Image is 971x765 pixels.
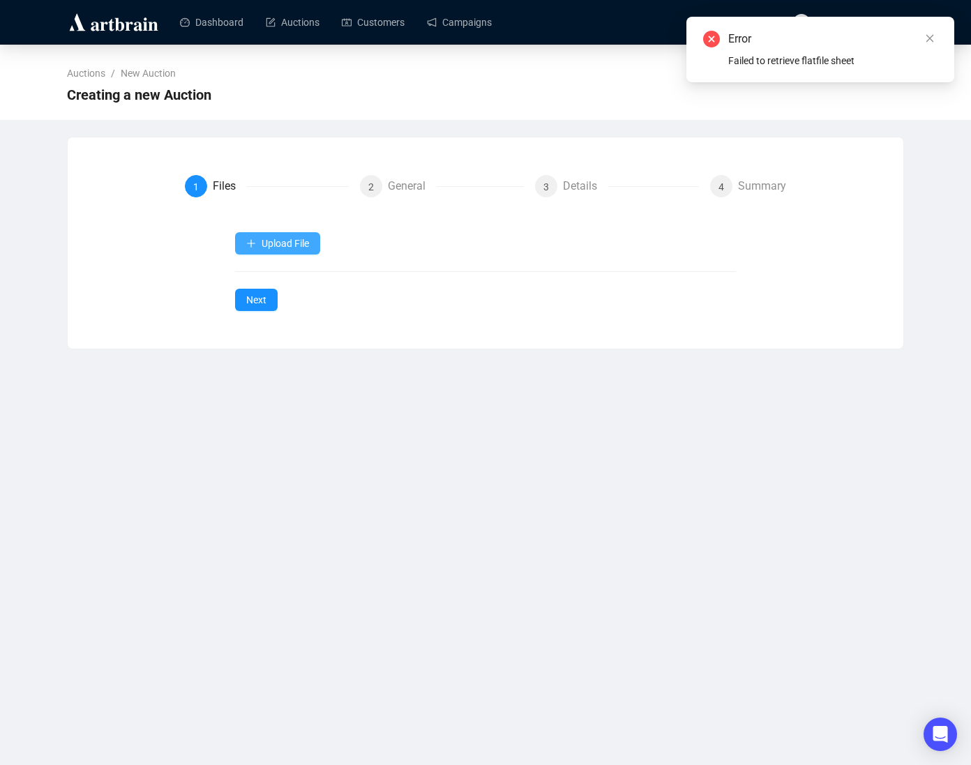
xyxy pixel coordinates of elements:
[193,181,199,192] span: 1
[703,31,720,47] span: close-circle
[111,66,115,81] li: /
[342,4,405,40] a: Customers
[262,238,309,249] span: Upload File
[924,718,957,751] div: Open Intercom Messenger
[925,33,935,43] span: close
[67,84,211,106] span: Creating a new Auction
[728,31,938,47] div: Error
[710,175,786,197] div: 4Summary
[563,175,608,197] div: Details
[368,181,374,192] span: 2
[718,181,724,192] span: 4
[235,289,278,311] button: Next
[180,4,243,40] a: Dashboard
[266,4,319,40] a: Auctions
[185,175,349,197] div: 1Files
[388,175,437,197] div: General
[213,175,247,197] div: Files
[543,181,549,192] span: 3
[922,31,938,46] a: Close
[535,175,699,197] div: 3Details
[738,175,786,197] div: Summary
[235,232,320,255] button: Upload File
[246,238,256,248] span: plus
[246,292,266,308] span: Next
[67,11,160,33] img: logo
[64,66,108,81] a: Auctions
[118,66,179,81] a: New Auction
[728,53,938,68] div: Failed to retrieve flatfile sheet
[427,4,492,40] a: Campaigns
[360,175,524,197] div: 2General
